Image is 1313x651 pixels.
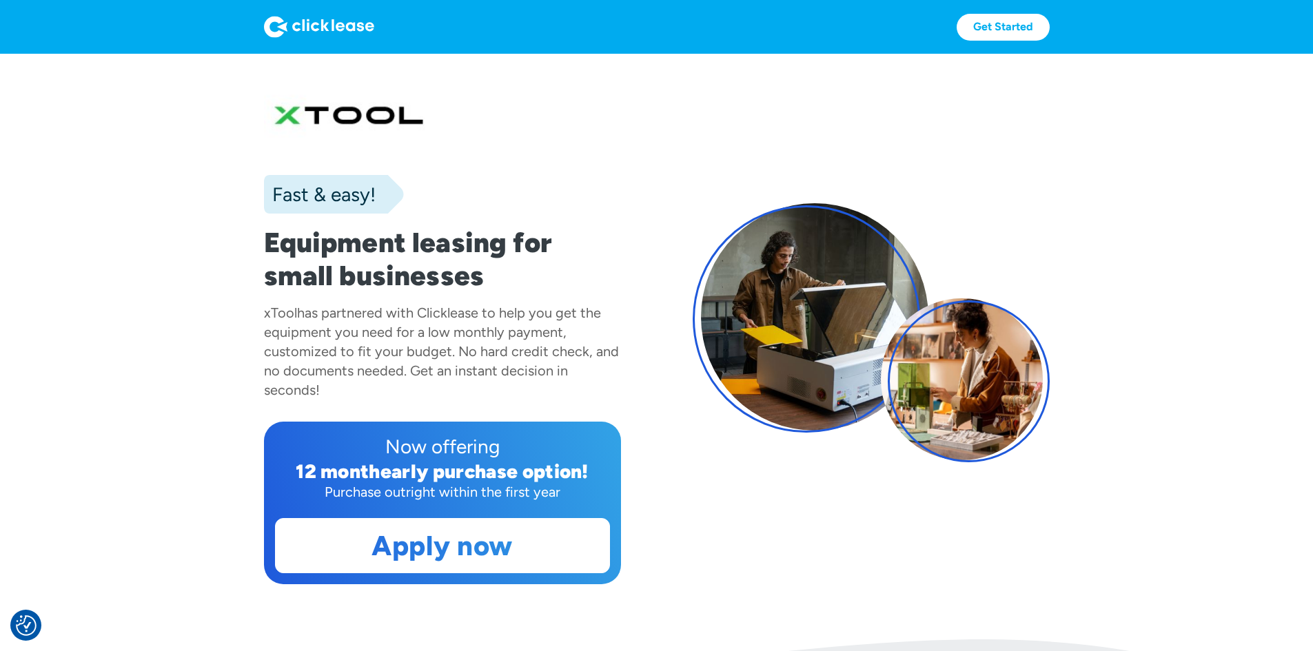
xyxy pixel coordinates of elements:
div: has partnered with Clicklease to help you get the equipment you need for a low monthly payment, c... [264,304,619,398]
h1: Equipment leasing for small businesses [264,226,621,292]
img: Revisit consent button [16,615,37,636]
a: Get Started [957,14,1050,41]
div: Purchase outright within the first year [275,482,610,502]
div: early purchase option! [380,459,589,483]
img: Logo [264,16,374,38]
div: Fast & easy! [264,180,376,208]
a: Apply now [276,519,609,572]
div: xTool [264,304,297,321]
div: 12 month [296,459,380,483]
div: Now offering [275,433,610,460]
button: Consent Preferences [16,615,37,636]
